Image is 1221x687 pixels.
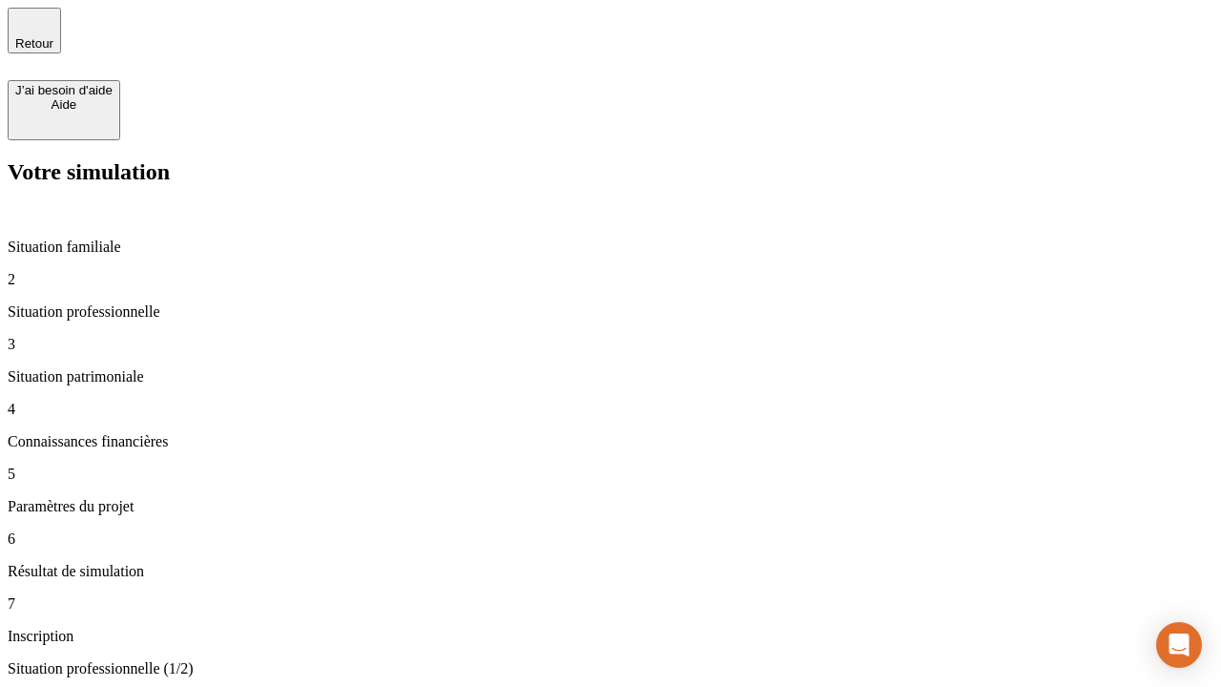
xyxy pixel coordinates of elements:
div: J’ai besoin d'aide [15,83,113,97]
p: Connaissances financières [8,433,1213,450]
p: Situation patrimoniale [8,368,1213,385]
p: Inscription [8,628,1213,645]
p: 3 [8,336,1213,353]
p: Paramètres du projet [8,498,1213,515]
p: 7 [8,595,1213,613]
p: Résultat de simulation [8,563,1213,580]
div: Aide [15,97,113,112]
p: Situation familiale [8,239,1213,256]
span: Retour [15,36,53,51]
p: 5 [8,466,1213,483]
p: 4 [8,401,1213,418]
div: Open Intercom Messenger [1156,622,1202,668]
p: 2 [8,271,1213,288]
p: 6 [8,531,1213,548]
p: Situation professionnelle [8,303,1213,321]
button: J’ai besoin d'aideAide [8,80,120,140]
p: Situation professionnelle (1/2) [8,660,1213,677]
h2: Votre simulation [8,159,1213,185]
button: Retour [8,8,61,53]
